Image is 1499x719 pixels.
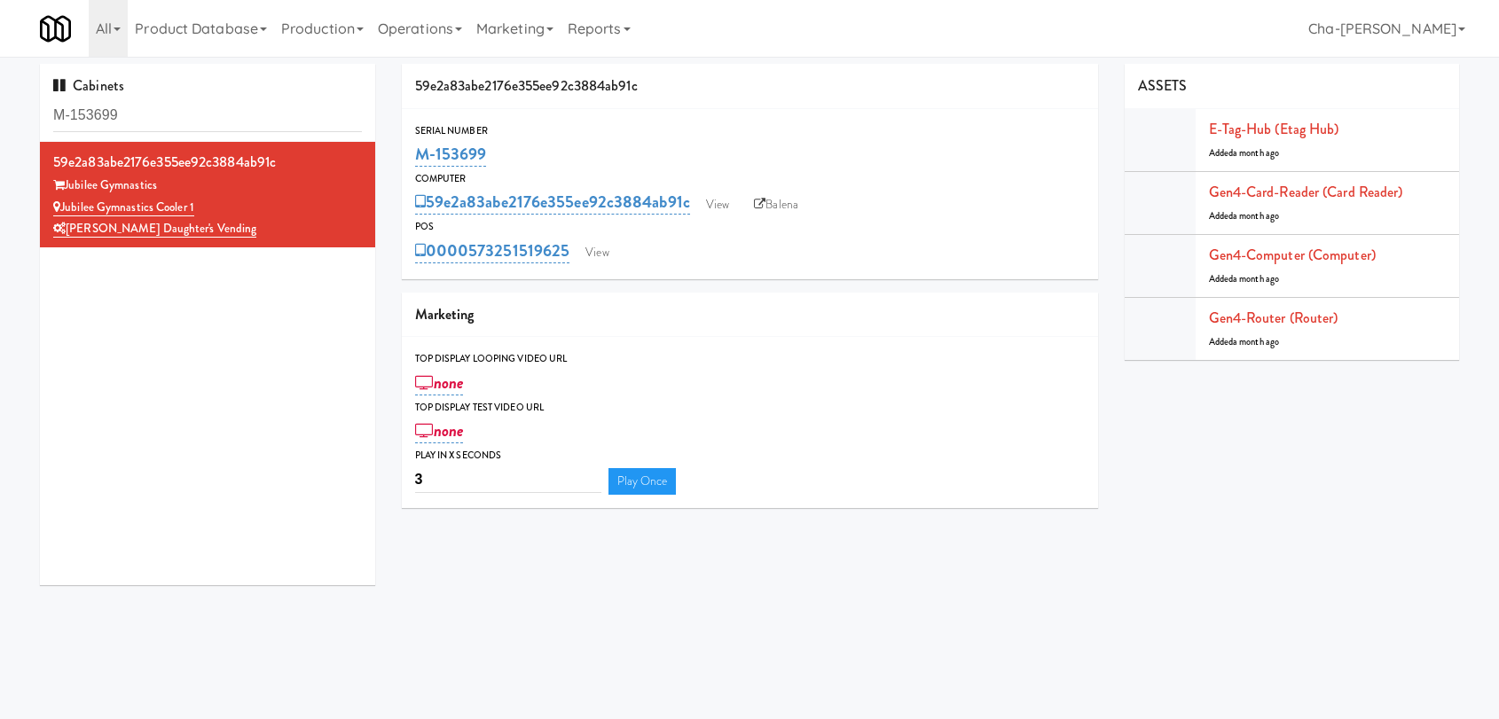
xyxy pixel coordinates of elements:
[1233,335,1279,348] span: a month ago
[1209,146,1280,160] span: Added
[1209,182,1403,202] a: Gen4-card-reader (Card Reader)
[40,13,71,44] img: Micromart
[1209,245,1376,265] a: Gen4-computer (Computer)
[415,447,1085,465] div: Play in X seconds
[53,99,362,132] input: Search cabinets
[415,218,1085,236] div: POS
[1209,335,1280,348] span: Added
[53,220,256,238] a: [PERSON_NAME] Daughter's Vending
[1233,209,1279,223] span: a month ago
[415,350,1085,368] div: Top Display Looping Video Url
[415,122,1085,140] div: Serial Number
[415,238,570,263] a: 0000573251519625
[415,190,690,215] a: 59e2a83abe2176e355ee92c3884ab91c
[1209,209,1280,223] span: Added
[577,239,617,266] a: View
[402,64,1098,109] div: 59e2a83abe2176e355ee92c3884ab91c
[415,371,464,395] a: none
[53,149,362,176] div: 59e2a83abe2176e355ee92c3884ab91c
[1209,308,1338,328] a: Gen4-router (Router)
[40,142,375,247] li: 59e2a83abe2176e355ee92c3884ab91cJubilee Gymnastics Jubilee Gymnastics Cooler 1[PERSON_NAME] Daugh...
[1233,272,1279,285] span: a month ago
[1209,119,1339,139] a: E-tag-hub (Etag Hub)
[745,191,807,218] a: Balena
[415,399,1085,417] div: Top Display Test Video Url
[1209,272,1280,285] span: Added
[53,199,194,216] a: Jubilee Gymnastics Cooler 1
[53,75,124,96] span: Cabinets
[415,142,487,167] a: M-153699
[608,468,677,495] a: Play Once
[1233,146,1279,160] span: a month ago
[1138,75,1188,96] span: ASSETS
[697,191,738,218] a: View
[415,304,475,324] span: Marketing
[53,175,362,197] div: Jubilee Gymnastics
[415,418,464,443] a: none
[415,170,1085,188] div: Computer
